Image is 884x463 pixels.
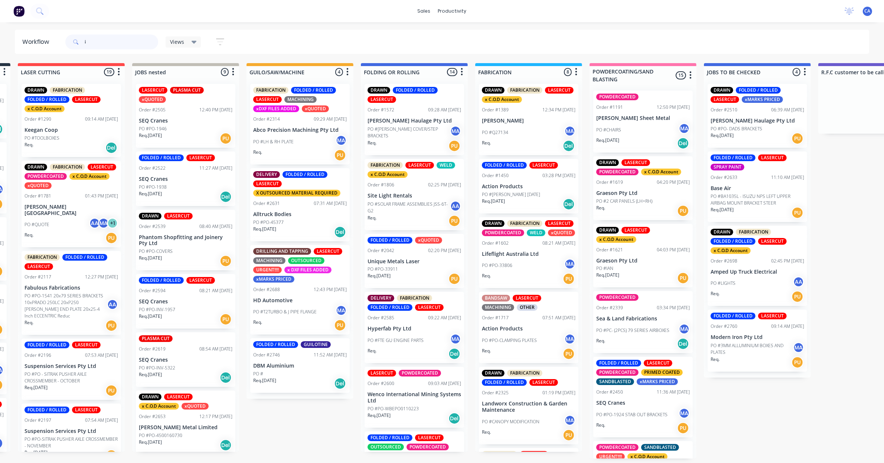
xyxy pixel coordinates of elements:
div: DRAWN [25,87,47,94]
div: 08:21 AM [DATE] [542,240,575,247]
div: PU [792,207,803,219]
div: LASERCUTPLASMA CUTxQUOTEDOrder #250512:40 PM [DATE]SEQ CranesPO #PO-1946Req.[DATE]PU [136,84,235,148]
div: LASERCUT [758,154,787,161]
div: MA [793,342,804,353]
p: PO #QUOTE [25,221,49,228]
div: PU [448,140,460,152]
p: Req. [711,290,720,297]
div: 03:28 PM [DATE] [542,172,575,179]
div: Order #1619 [596,179,623,186]
span: Views [170,38,184,46]
div: POWDERCOATEDOrder #233903:34 PM [DATE]Sea & Land FabricationsPO #PC- (2PCS) 79 SERIES AIRBOXESMAR... [593,291,693,353]
div: AA [450,200,461,212]
div: AA [89,218,100,229]
div: FABRICATION [507,220,542,227]
p: Action Products [482,183,575,190]
div: DRILLING AND TAPPINGLASERCUTMACHININGOUTSOURCEDURGENT!!!!x DXF FILES ADDEDxMARKS PRICEDOrder #268... [250,245,350,335]
p: [PERSON_NAME] [482,118,575,124]
div: DRAWN [711,229,733,235]
p: Sea & Land Fabrications [596,316,690,322]
div: FOLDED / ROLLED [368,304,412,311]
p: PO #2 CAR PANELS (LH+RH) [596,198,652,205]
p: PO #T2TURBO & J PIPE FLANGE [253,309,317,315]
div: x DXF FILES ADDED [284,267,332,273]
div: LASERCUT [253,96,282,103]
p: Req. [368,140,376,146]
div: LASERCUT [513,295,541,301]
p: SEQ Cranes [139,299,232,305]
div: PU [677,272,689,284]
div: MA [679,323,690,335]
p: PO #PO-45377 [253,219,284,226]
span: CA [865,8,871,14]
div: AA [793,276,804,287]
div: LASERCUT [529,162,558,169]
div: PLASMA CUT [139,335,173,342]
div: PU [792,133,803,144]
div: MA [336,135,347,146]
div: FOLDED / ROLLED [139,277,184,284]
div: 12:50 PM [DATE] [657,104,690,111]
div: FOLDED / ROLLED [291,87,336,94]
div: MA [564,258,575,270]
p: PO #CHAIRS [596,127,621,133]
div: Order #2042 [368,247,394,254]
p: Graeson Pty Ltd [596,190,690,196]
div: PU [334,319,346,331]
div: x C.O.D Account [25,105,65,112]
div: FOLDED / ROLLEDLASERCUTSPRAY PAINTOrder #263311:10 AM [DATE]Base AirPO #BA1035L - ISUZU NPS LEFT ... [708,151,807,222]
div: x C.O.D Account [641,169,681,175]
div: DRAWN [368,87,390,94]
div: 02:45 PM [DATE] [771,258,804,264]
p: Modern Iron Pty Ltd [711,334,804,340]
div: LASERCUT [72,96,101,103]
div: Order #1450 [482,172,509,179]
div: DRAWNFABRICATIONFOLDED / ROLLEDLASERCUTx C.O.D AccountOrder #269802:45 PM [DATE]Amped Up Truck El... [708,226,807,306]
div: LASERCUT [186,154,215,161]
div: Del [220,191,232,203]
p: Req. [DATE] [139,313,162,320]
div: DRAWN [139,213,162,219]
div: LASERCUT [25,263,53,270]
div: Order #1781 [25,193,51,199]
div: FOLDED / ROLLED [393,87,438,94]
p: PO #SOLAR FRAME ASSEMBLIES JSS-6T-G2 [368,201,450,214]
div: PU [220,255,232,267]
p: Fabulous Fabrications [25,285,118,291]
div: POWDERCOATED [25,173,67,180]
p: PO #3MM ALLUMINIUM BOXES AND PLATES [711,342,793,356]
div: 04:03 PM [DATE] [657,247,690,253]
div: FOLDED / ROLLED [482,162,527,169]
div: LASERCUT [758,238,787,245]
p: Alltruck Bodies [253,211,347,218]
div: FOLDED / ROLLED [711,313,756,319]
div: Order #1290 [25,116,51,123]
div: 09:14 AM [DATE] [771,323,804,330]
p: Req. [DATE] [711,206,734,213]
p: Req. [596,338,605,344]
div: Order #2688 [253,286,280,293]
div: POWDERCOATED [596,94,639,100]
div: FABRICATIONLASERCUTWELDx C.O.D AccountOrder #180602:25 PM [DATE]Site Light RentalsPO #SOLAR FRAME... [365,159,464,230]
p: PO #[PERSON_NAME] COVER/STEP BRACKETS [368,126,450,139]
div: Order #2314 [253,116,280,123]
div: DRAWNFABRICATIONLASERCUTPOWDERCOATEDx C.O.D AccountxQUOTEDOrder #178101:43 PM [DATE][PERSON_NAME]... [22,161,121,248]
div: Del [677,338,689,350]
div: DRILLING AND TAPPING [253,248,311,255]
div: URGENT!!!! [253,267,282,273]
div: xDXF FILES ADDED [253,105,299,112]
div: Del [677,137,689,149]
div: xQUOTED [139,96,166,103]
div: Order #2339 [596,304,623,311]
div: BANDSAW [482,295,510,301]
div: LASERCUT [139,87,167,94]
div: Order #1602 [482,240,509,247]
div: MACHINING [284,96,317,103]
div: 09:22 AM [DATE] [428,314,461,321]
p: [PERSON_NAME] Haulage Pty Ltd [711,118,804,124]
div: 02:20 PM [DATE] [428,247,461,254]
div: PLASMA CUTOrder #261908:54 AM [DATE]SEQ CranesPO #PO-INV-5322Req.[DATE]Del [136,332,235,387]
div: LASERCUT [545,87,574,94]
div: x C.O.D Account [368,171,408,178]
div: PU [334,149,346,161]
